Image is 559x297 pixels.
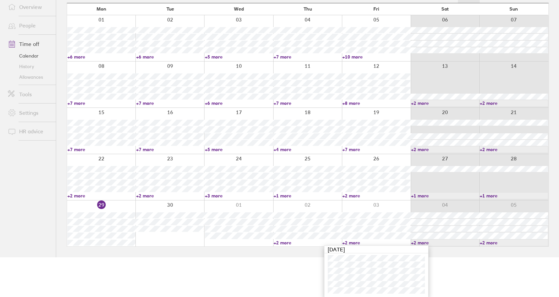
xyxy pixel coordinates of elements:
div: [DATE] [324,246,428,253]
a: +7 more [67,100,135,106]
span: Sun [509,6,518,12]
a: People [3,19,56,32]
a: +2 more [480,240,548,246]
a: +7 more [274,54,342,60]
a: Calendar [3,51,56,61]
a: +1 more [274,193,342,199]
a: +2 more [136,193,204,199]
span: Fri [373,6,379,12]
a: +2 more [480,147,548,152]
span: Tue [167,6,174,12]
a: +5 more [205,147,273,152]
a: +7 more [342,147,410,152]
a: +8 more [342,100,410,106]
span: Thu [304,6,312,12]
a: +1 more [411,193,479,199]
a: +2 more [342,193,410,199]
a: +2 more [480,100,548,106]
a: +3 more [205,193,273,199]
a: +7 more [67,147,135,152]
a: +2 more [411,147,479,152]
span: Sat [441,6,449,12]
a: +10 more [342,54,410,60]
a: +6 more [205,100,273,106]
a: Time off [3,37,56,51]
span: Mon [96,6,106,12]
a: +7 more [136,100,204,106]
a: +7 more [274,100,342,106]
a: +1 more [480,193,548,199]
a: Settings [3,106,56,119]
a: Overview [3,0,56,14]
a: Allowances [3,72,56,82]
span: Wed [234,6,244,12]
a: +2 more [274,240,342,246]
a: Tools [3,88,56,101]
a: +2 more [67,193,135,199]
a: +6 more [67,54,135,60]
a: +4 more [274,147,342,152]
a: +2 more [411,100,479,106]
a: History [3,61,56,72]
a: +5 more [205,54,273,60]
a: HR advice [3,125,56,138]
a: +7 more [136,147,204,152]
a: +2 more [411,240,479,246]
a: +2 more [342,240,410,246]
a: +6 more [136,54,204,60]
